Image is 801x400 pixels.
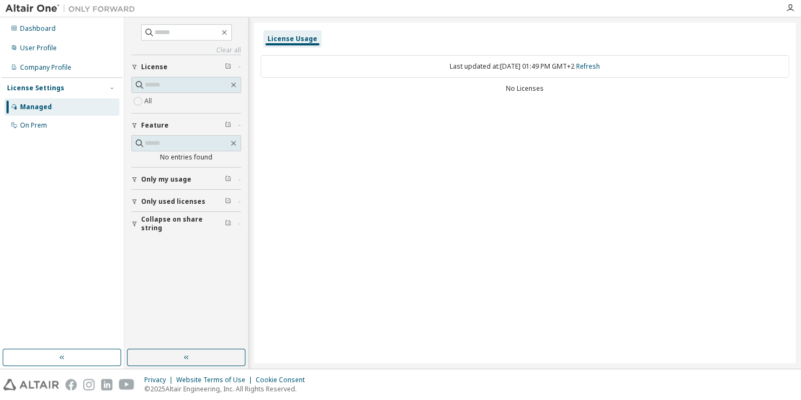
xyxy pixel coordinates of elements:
span: Clear filter [225,121,231,130]
span: Clear filter [225,175,231,184]
div: License Usage [268,35,317,43]
span: Collapse on share string [141,215,225,232]
div: Privacy [144,376,176,384]
div: Company Profile [20,63,71,72]
div: User Profile [20,44,57,52]
a: Refresh [576,62,600,71]
span: Only used licenses [141,197,205,206]
button: Only used licenses [131,190,241,214]
img: youtube.svg [119,379,135,390]
button: Only my usage [131,168,241,191]
span: Clear filter [225,63,231,71]
img: altair_logo.svg [3,379,59,390]
div: Managed [20,103,52,111]
span: License [141,63,168,71]
div: On Prem [20,121,47,130]
img: instagram.svg [83,379,95,390]
div: Website Terms of Use [176,376,256,384]
div: Last updated at: [DATE] 01:49 PM GMT+2 [261,55,789,78]
span: Clear filter [225,197,231,206]
button: Collapse on share string [131,212,241,236]
button: Feature [131,114,241,137]
p: © 2025 Altair Engineering, Inc. All Rights Reserved. [144,384,311,394]
span: Clear filter [225,219,231,228]
img: linkedin.svg [101,379,112,390]
img: facebook.svg [65,379,77,390]
div: Dashboard [20,24,56,33]
button: License [131,55,241,79]
div: License Settings [7,84,64,92]
a: Clear all [131,46,241,55]
div: No Licenses [261,84,789,93]
img: Altair One [5,3,141,14]
label: All [144,95,154,108]
div: Cookie Consent [256,376,311,384]
span: Feature [141,121,169,130]
span: Only my usage [141,175,191,184]
div: No entries found [131,153,241,162]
